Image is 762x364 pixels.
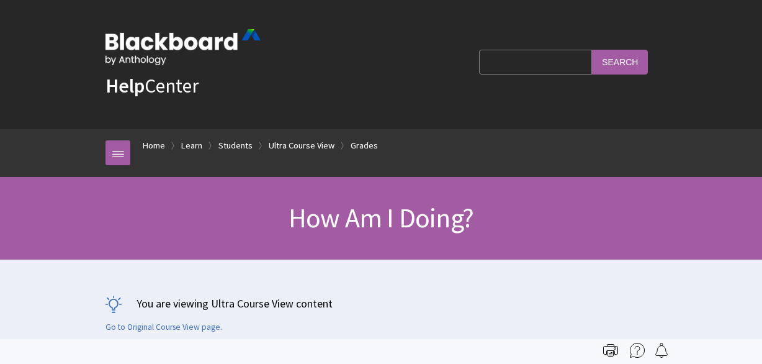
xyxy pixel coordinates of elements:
[592,50,648,74] input: Search
[630,343,645,358] img: More help
[105,73,145,98] strong: Help
[181,138,202,153] a: Learn
[105,73,199,98] a: HelpCenter
[654,343,669,358] img: Follow this page
[143,138,165,153] a: Home
[218,138,253,153] a: Students
[105,322,222,333] a: Go to Original Course View page.
[351,138,378,153] a: Grades
[603,343,618,358] img: Print
[289,201,473,235] span: How Am I Doing?
[105,296,657,311] p: You are viewing Ultra Course View content
[105,29,261,65] img: Blackboard by Anthology
[269,138,334,153] a: Ultra Course View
